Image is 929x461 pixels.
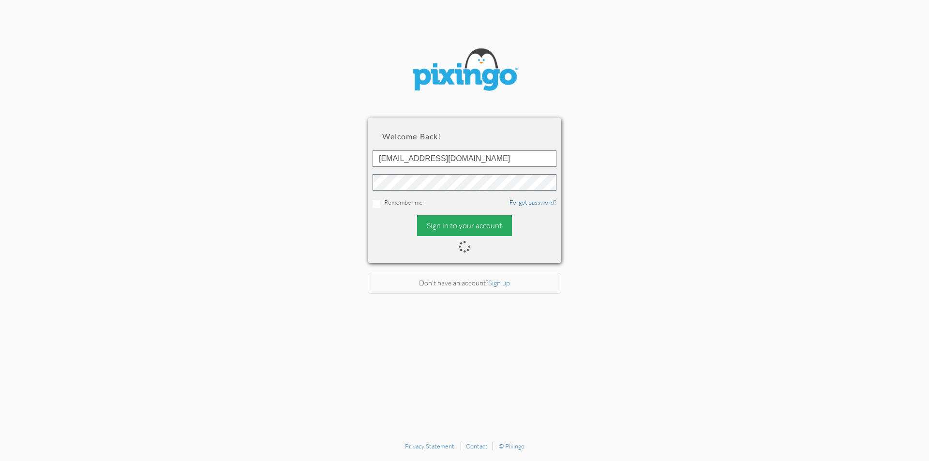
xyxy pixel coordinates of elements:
[373,150,556,167] input: ID or Email
[406,44,523,98] img: pixingo logo
[499,442,524,450] a: © Pixingo
[488,279,510,287] a: Sign up
[466,442,488,450] a: Contact
[509,198,556,206] a: Forgot password?
[373,198,556,208] div: Remember me
[382,132,547,141] h2: Welcome back!
[417,215,512,236] div: Sign in to your account
[368,273,561,294] div: Don't have an account?
[405,442,454,450] a: Privacy Statement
